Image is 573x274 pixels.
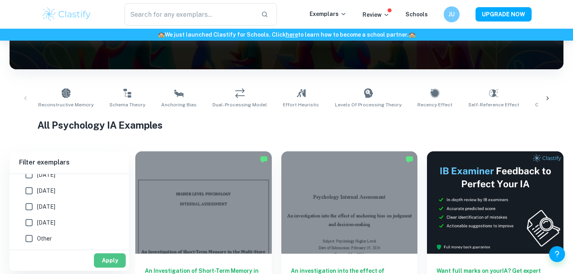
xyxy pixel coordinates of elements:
[10,151,129,174] h6: Filter exemplars
[468,101,519,108] span: Self-Reference Effect
[549,246,565,262] button: Help and Feedback
[37,218,55,227] span: [DATE]
[37,170,55,179] span: [DATE]
[427,151,563,254] img: Thumbnail
[405,155,413,163] img: Marked
[41,6,92,22] img: Clastify logo
[444,6,460,22] button: JU
[125,3,255,25] input: Search for any exemplars...
[310,10,347,18] p: Exemplars
[161,101,197,108] span: Anchoring Bias
[37,186,55,195] span: [DATE]
[37,234,52,243] span: Other
[37,202,55,211] span: [DATE]
[37,118,536,132] h1: All Psychology IA Examples
[447,10,456,19] h6: JU
[283,101,319,108] span: Effort Heuristic
[417,101,452,108] span: Recency Effect
[405,11,428,18] a: Schools
[260,155,268,163] img: Marked
[476,7,532,22] button: UPGRADE NOW
[38,101,94,108] span: Reconstructive Memory
[286,31,298,38] a: here
[335,101,401,108] span: Levels of Processing Theory
[363,10,390,19] p: Review
[158,31,165,38] span: 🏫
[2,30,571,39] h6: We just launched Clastify for Schools. Click to learn how to become a school partner.
[109,101,145,108] span: Schema Theory
[212,101,267,108] span: Dual-Processing Model
[94,253,126,268] button: Apply
[409,31,415,38] span: 🏫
